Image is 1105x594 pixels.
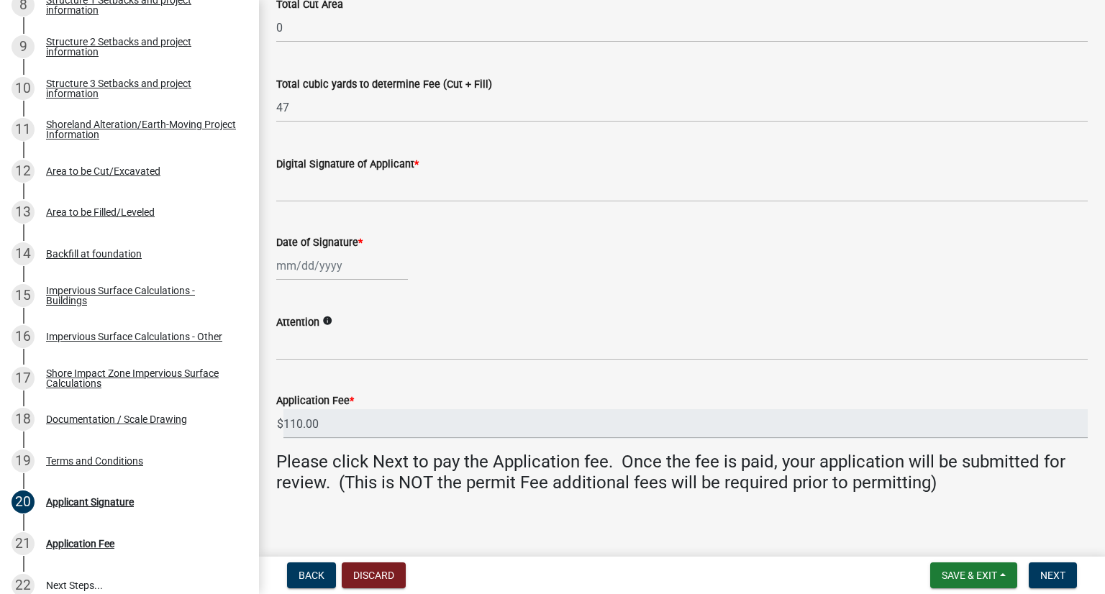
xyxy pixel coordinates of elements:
div: 16 [12,325,35,348]
label: Digital Signature of Applicant [276,160,419,170]
div: 13 [12,201,35,224]
div: Structure 3 Setbacks and project information [46,78,236,99]
div: 9 [12,35,35,58]
div: Impervious Surface Calculations - Buildings [46,285,236,306]
div: 12 [12,160,35,183]
label: Application Fee [276,396,354,406]
button: Next [1029,562,1077,588]
div: 11 [12,118,35,141]
div: 18 [12,408,35,431]
div: 21 [12,532,35,555]
div: 19 [12,449,35,472]
div: Area to be Cut/Excavated [46,166,160,176]
label: Total cubic yards to determine Fee (Cut + Fill) [276,80,492,90]
i: info [322,316,332,326]
div: 17 [12,367,35,390]
h4: Please click Next to pay the Application fee. Once the fee is paid, your application will be subm... [276,452,1088,493]
span: $ [276,409,284,439]
div: Terms and Conditions [46,456,143,466]
button: Discard [342,562,406,588]
div: Shore Impact Zone Impervious Surface Calculations [46,368,236,388]
input: mm/dd/yyyy [276,251,408,280]
div: Applicant Signature [46,497,134,507]
button: Save & Exit [930,562,1017,588]
span: Back [299,570,324,581]
div: Shoreland Alteration/Earth-Moving Project Information [46,119,236,140]
div: 14 [12,242,35,265]
span: Next [1040,570,1065,581]
button: Back [287,562,336,588]
div: Structure 2 Setbacks and project information [46,37,236,57]
label: Date of Signature [276,238,363,248]
div: Impervious Surface Calculations - Other [46,332,222,342]
div: 15 [12,284,35,307]
div: Area to be Filled/Leveled [46,207,155,217]
div: 10 [12,77,35,100]
label: Attention [276,318,319,328]
div: Backfill at foundation [46,249,142,259]
div: Application Fee [46,539,114,549]
span: Save & Exit [942,570,997,581]
div: Documentation / Scale Drawing [46,414,187,424]
div: 20 [12,490,35,513]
